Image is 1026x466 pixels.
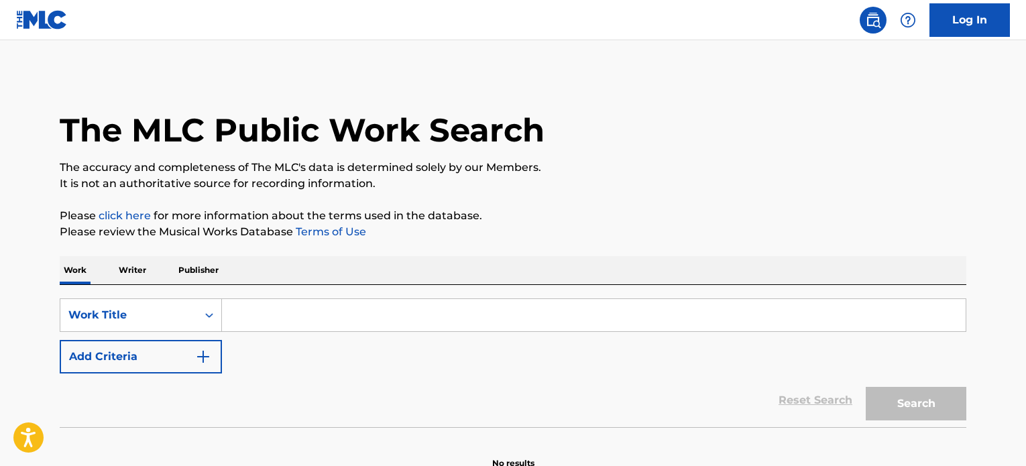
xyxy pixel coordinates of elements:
[293,225,366,238] a: Terms of Use
[60,298,966,427] form: Search Form
[60,208,966,224] p: Please for more information about the terms used in the database.
[60,110,545,150] h1: The MLC Public Work Search
[99,209,151,222] a: click here
[115,256,150,284] p: Writer
[60,340,222,373] button: Add Criteria
[16,10,68,30] img: MLC Logo
[174,256,223,284] p: Publisher
[195,349,211,365] img: 9d2ae6d4665cec9f34b9.svg
[60,256,91,284] p: Work
[60,224,966,240] p: Please review the Musical Works Database
[895,7,921,34] div: Help
[865,12,881,28] img: search
[860,7,887,34] a: Public Search
[900,12,916,28] img: help
[959,402,1026,466] iframe: Chat Widget
[60,160,966,176] p: The accuracy and completeness of The MLC's data is determined solely by our Members.
[60,176,966,192] p: It is not an authoritative source for recording information.
[68,307,189,323] div: Work Title
[929,3,1010,37] a: Log In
